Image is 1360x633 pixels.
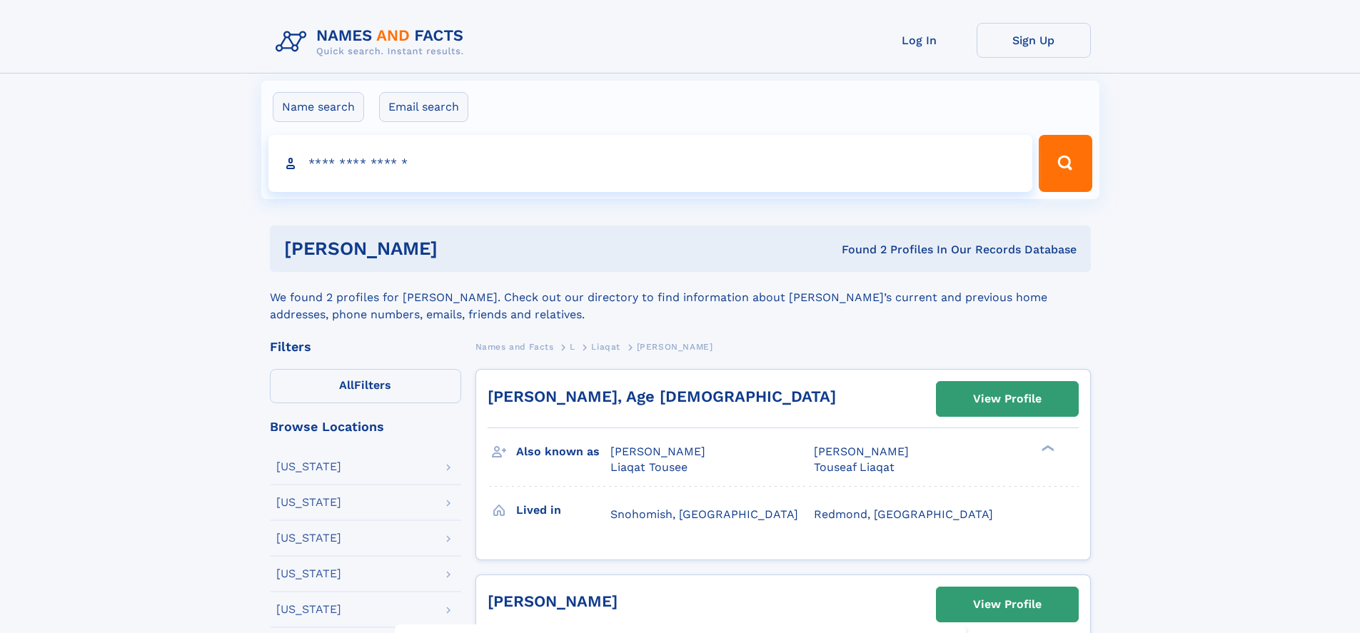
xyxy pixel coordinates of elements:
span: [PERSON_NAME] [814,445,909,458]
div: Browse Locations [270,420,461,433]
span: Touseaf Liaqat [814,460,895,474]
button: Search Button [1039,135,1092,192]
img: Logo Names and Facts [270,23,475,61]
div: View Profile [973,383,1042,415]
span: Snohomish, [GEOGRAPHIC_DATA] [610,507,798,521]
input: search input [268,135,1033,192]
a: Sign Up [977,23,1091,58]
a: [PERSON_NAME] [488,592,618,610]
span: [PERSON_NAME] [610,445,705,458]
div: [US_STATE] [276,497,341,508]
div: View Profile [973,588,1042,621]
label: Name search [273,92,364,122]
div: [US_STATE] [276,568,341,579]
a: View Profile [937,587,1078,622]
div: We found 2 profiles for [PERSON_NAME]. Check out our directory to find information about [PERSON_... [270,272,1091,323]
h3: Also known as [516,440,610,464]
div: [US_STATE] [276,532,341,544]
span: Liaqat Tousee [610,460,687,474]
span: All [339,378,354,392]
span: [PERSON_NAME] [637,342,713,352]
div: Found 2 Profiles In Our Records Database [640,242,1077,258]
div: [US_STATE] [276,461,341,472]
div: Filters [270,340,461,353]
a: Names and Facts [475,338,554,355]
a: [PERSON_NAME], Age [DEMOGRAPHIC_DATA] [488,388,836,405]
label: Filters [270,369,461,403]
a: Liaqat [591,338,620,355]
span: L [570,342,575,352]
a: Log In [862,23,977,58]
h3: Lived in [516,498,610,522]
label: Email search [379,92,468,122]
span: Liaqat [591,342,620,352]
a: L [570,338,575,355]
span: Redmond, [GEOGRAPHIC_DATA] [814,507,993,521]
a: View Profile [937,382,1078,416]
h1: [PERSON_NAME] [284,240,640,258]
div: [US_STATE] [276,604,341,615]
div: ❯ [1038,444,1055,453]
